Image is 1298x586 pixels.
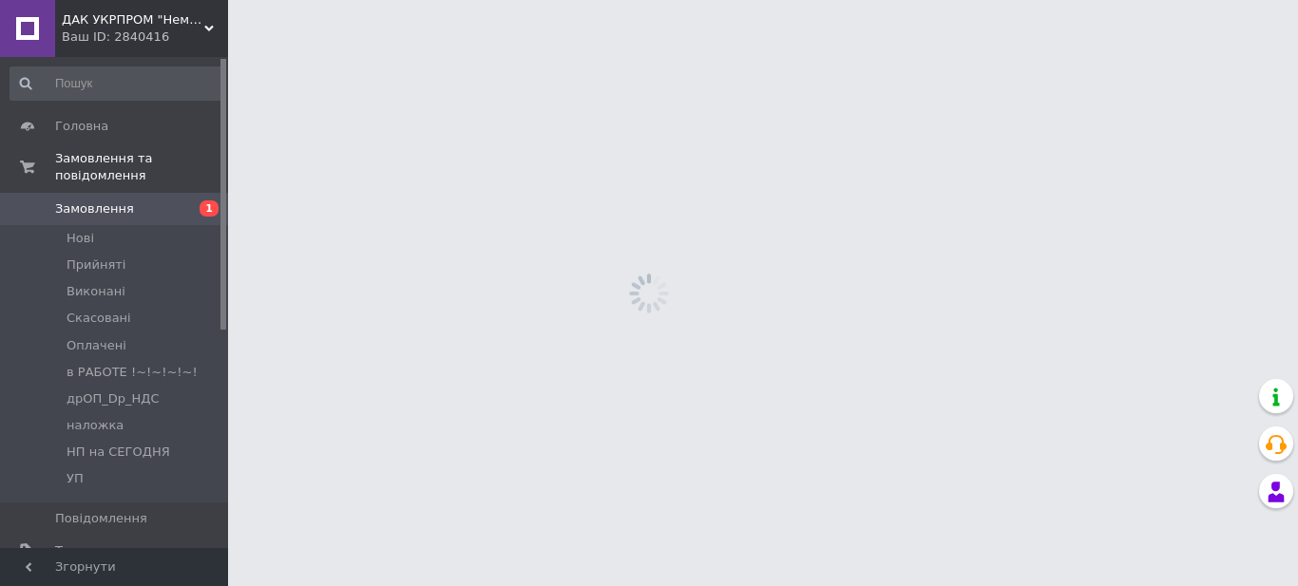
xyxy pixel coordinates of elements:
span: в РАБОТЕ !~!~!~!~! [67,364,198,381]
span: УП [67,470,84,487]
span: Товари та послуги [55,542,176,559]
span: Головна [55,118,108,135]
span: ДАК УКРПРОМ "Немає поганого інструменту, є невідповідно підібраний." [62,11,204,28]
span: 1 [200,200,219,217]
span: Виконані [67,283,125,300]
span: НП на СЕГОДНЯ [67,444,170,461]
input: Пошук [10,66,224,101]
span: Оплачені [67,337,126,354]
span: Повідомлення [55,510,147,527]
div: Ваш ID: 2840416 [62,28,228,46]
span: Замовлення та повідомлення [55,150,228,184]
span: наложка [67,417,124,434]
span: Замовлення [55,200,134,217]
span: Скасовані [67,310,131,327]
span: дрОП_Dp_НДС [67,390,160,407]
span: Нові [67,230,94,247]
span: Прийняті [67,256,125,274]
